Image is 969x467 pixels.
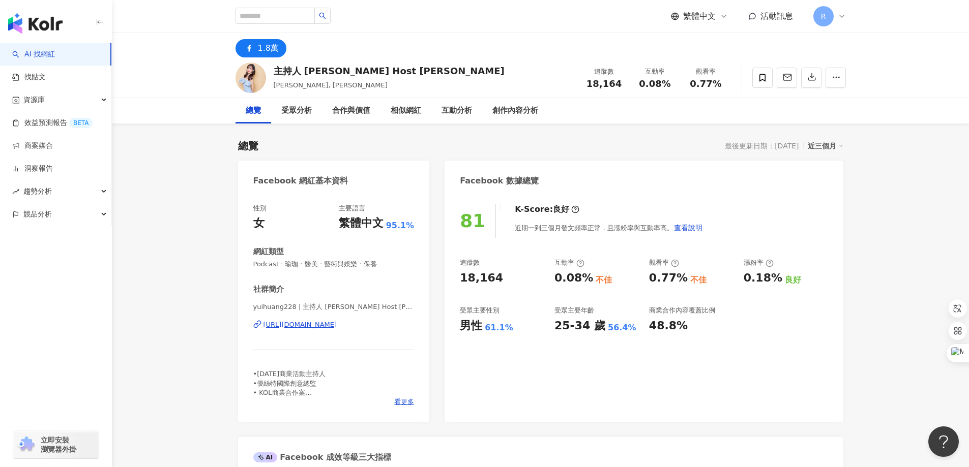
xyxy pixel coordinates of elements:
[649,258,679,267] div: 觀看率
[274,65,505,77] div: 主持人 [PERSON_NAME] Host [PERSON_NAME]
[12,164,53,174] a: 洞察報告
[460,306,500,315] div: 受眾主要性別
[339,204,365,213] div: 主要語言
[246,105,261,117] div: 總覽
[16,437,36,453] img: chrome extension
[263,320,337,329] div: [URL][DOMAIN_NAME]
[785,274,801,286] div: 良好
[649,306,715,315] div: 商業合作內容覆蓋比例
[442,105,472,117] div: 互動分析
[253,370,362,442] span: •[DATE]商業活動主持人 •優絲特國際創意總監 • KOL商業合作案 • 4張潛水證照 • 調酒證照、餐服證照、壽險證照 🎓逢甲大學EMBA 商案歡迎私訊📨[EMAIL_ADDRESS][D...
[23,203,52,226] span: 競品分析
[391,105,421,117] div: 相似網紅
[12,141,53,151] a: 商案媒合
[687,67,725,77] div: 觀看率
[515,204,579,215] div: K-Score :
[23,180,52,203] span: 趨勢分析
[649,318,688,334] div: 48.8%
[253,175,348,186] div: Facebook 網紅基本資料
[485,322,513,333] div: 61.1%
[12,118,93,128] a: 效益預測報告BETA
[339,215,384,231] div: 繁體中文
[596,274,612,286] div: 不佳
[13,431,99,458] a: chrome extension立即安裝 瀏覽器外掛
[23,88,45,111] span: 資源庫
[258,41,279,55] div: 1.8萬
[253,246,284,257] div: 網紅類型
[236,39,286,57] button: 1.8萬
[683,11,716,22] span: 繁體中文
[639,79,670,89] span: 0.08%
[586,78,622,89] span: 18,164
[554,306,594,315] div: 受眾主要年齡
[386,220,415,231] span: 95.1%
[636,67,674,77] div: 互動率
[332,105,370,117] div: 合作與價值
[690,79,721,89] span: 0.77%
[253,215,265,231] div: 女
[394,397,414,407] span: 看更多
[673,217,703,238] button: 查看說明
[554,270,593,286] div: 0.08%
[649,270,688,286] div: 0.77%
[744,270,782,286] div: 0.18%
[319,12,326,19] span: search
[460,318,482,334] div: 男性
[821,11,826,22] span: R
[281,105,312,117] div: 受眾分析
[253,320,415,329] a: [URL][DOMAIN_NAME]
[460,258,480,267] div: 追蹤數
[253,260,415,269] span: Podcast · 瑜珈 · 醫美 · 藝術與娛樂 · 保養
[674,224,702,232] span: 查看說明
[808,139,843,152] div: 近三個月
[585,67,624,77] div: 追蹤數
[744,258,774,267] div: 漲粉率
[515,217,703,238] div: 近期一到三個月發文頻率正常，且漲粉率與互動率高。
[253,302,415,312] span: yuihuang228 | 主持人 [PERSON_NAME] Host [PERSON_NAME] | yuihuang228
[928,426,959,457] iframe: Help Scout Beacon - Open
[554,258,584,267] div: 互動率
[253,452,278,462] div: AI
[492,105,538,117] div: 創作內容分析
[274,81,388,89] span: [PERSON_NAME], [PERSON_NAME]
[460,175,539,186] div: Facebook 數據總覽
[12,49,55,59] a: searchAI 找網紅
[236,63,266,93] img: KOL Avatar
[608,322,636,333] div: 56.4%
[725,142,799,150] div: 最後更新日期：[DATE]
[690,274,707,286] div: 不佳
[12,188,19,195] span: rise
[253,204,267,213] div: 性別
[553,204,569,215] div: 良好
[238,139,258,153] div: 總覽
[460,210,485,231] div: 81
[253,284,284,295] div: 社群簡介
[460,270,503,286] div: 18,164
[41,435,76,454] span: 立即安裝 瀏覽器外掛
[760,11,793,21] span: 活動訊息
[8,13,63,34] img: logo
[253,452,392,463] div: Facebook 成效等級三大指標
[12,72,46,82] a: 找貼文
[554,318,605,334] div: 25-34 歲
